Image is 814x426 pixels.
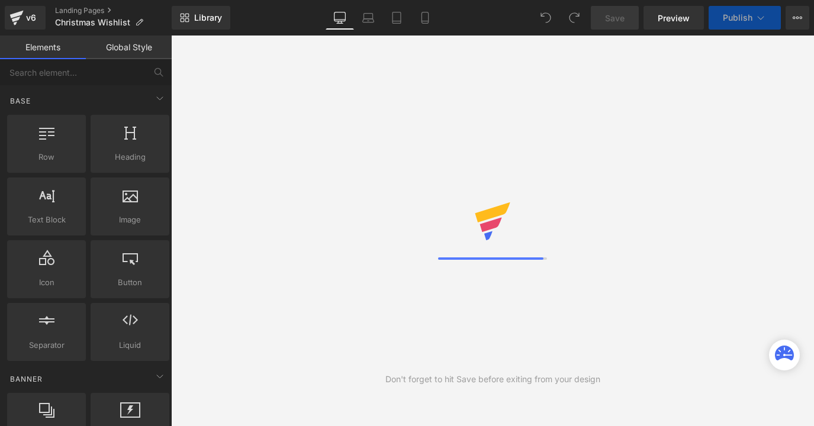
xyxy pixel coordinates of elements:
[94,214,166,226] span: Image
[709,6,781,30] button: Publish
[562,6,586,30] button: Redo
[11,339,82,351] span: Separator
[55,18,130,27] span: Christmas Wishlist
[786,6,809,30] button: More
[5,6,46,30] a: v6
[55,6,172,15] a: Landing Pages
[382,6,411,30] a: Tablet
[94,276,166,289] span: Button
[644,6,704,30] a: Preview
[385,373,600,386] div: Don't forget to hit Save before exiting from your design
[94,151,166,163] span: Heading
[86,35,172,59] a: Global Style
[605,12,625,24] span: Save
[658,12,690,24] span: Preview
[11,151,82,163] span: Row
[11,276,82,289] span: Icon
[9,373,44,385] span: Banner
[354,6,382,30] a: Laptop
[326,6,354,30] a: Desktop
[534,6,558,30] button: Undo
[411,6,439,30] a: Mobile
[172,6,230,30] a: New Library
[24,10,38,25] div: v6
[194,12,222,23] span: Library
[9,95,32,106] span: Base
[723,13,752,22] span: Publish
[94,339,166,351] span: Liquid
[11,214,82,226] span: Text Block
